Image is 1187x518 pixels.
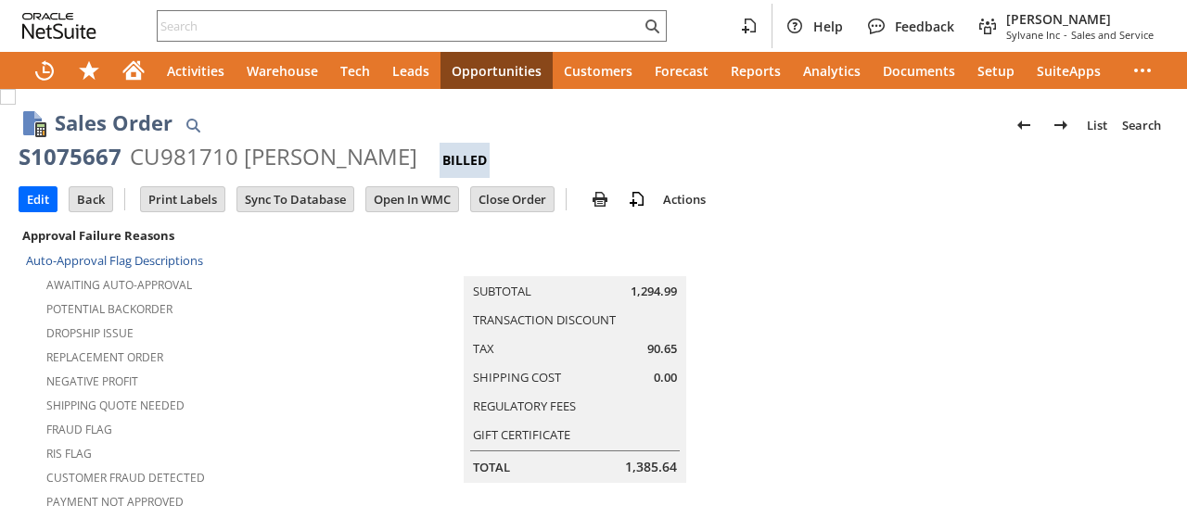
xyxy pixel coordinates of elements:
span: Analytics [803,62,861,80]
caption: Summary [464,246,686,276]
a: Analytics [792,52,872,89]
a: Customer Fraud Detected [46,470,205,486]
span: Feedback [895,18,954,35]
a: Dropship Issue [46,325,134,341]
span: SuiteApps [1037,62,1101,80]
div: Approval Failure Reasons [19,223,394,247]
input: Close Order [471,187,554,211]
a: SuiteApps [1026,52,1112,89]
a: Shipping Quote Needed [46,398,185,413]
a: Customers [553,52,644,89]
a: Awaiting Auto-Approval [46,277,192,293]
span: Reports [731,62,781,80]
span: Leads [392,62,429,80]
img: print.svg [589,188,611,210]
a: Regulatory Fees [473,398,576,414]
span: Setup [977,62,1015,80]
span: Help [813,18,843,35]
span: 1,385.64 [625,458,677,476]
input: Print Labels [141,187,224,211]
a: Subtotal [473,283,531,299]
h1: Sales Order [55,107,172,138]
span: Documents [883,62,955,80]
span: Customers [564,62,632,80]
svg: Home [122,59,145,82]
a: Gift Certificate [473,426,570,443]
input: Sync To Database [237,187,353,211]
span: [PERSON_NAME] [1006,10,1154,28]
a: Total [473,459,510,475]
a: Search [1115,110,1168,140]
a: Fraud Flag [46,422,112,437]
a: Forecast [644,52,720,89]
a: RIS flag [46,446,92,461]
span: Sylvane Inc [1006,28,1060,42]
img: Quick Find [182,114,204,136]
a: Shipping Cost [473,369,561,385]
a: List [1079,110,1115,140]
div: Shortcuts [67,52,111,89]
img: add-record.svg [626,188,648,210]
span: 0.00 [654,369,677,386]
input: Search [158,15,641,37]
a: Documents [872,52,966,89]
div: CU981710 [PERSON_NAME] [130,142,417,171]
a: Home [111,52,156,89]
a: Potential Backorder [46,301,172,317]
a: Transaction Discount [473,311,616,328]
a: Activities [156,52,236,89]
a: Actions [656,191,713,208]
a: Negative Profit [46,373,138,389]
input: Edit [19,187,57,211]
svg: logo [22,13,96,39]
input: Back [70,187,112,211]
span: Tech [340,62,370,80]
input: Open In WMC [366,187,458,211]
span: 90.65 [647,340,677,358]
span: Warehouse [247,62,318,80]
img: Previous [1013,114,1035,136]
svg: Shortcuts [78,59,100,82]
a: Leads [381,52,440,89]
a: Reports [720,52,792,89]
span: Activities [167,62,224,80]
svg: Recent Records [33,59,56,82]
a: Tax [473,340,494,357]
a: Setup [966,52,1026,89]
a: Recent Records [22,52,67,89]
a: Auto-Approval Flag Descriptions [26,252,203,269]
a: Tech [329,52,381,89]
svg: Search [641,15,663,37]
span: Sales and Service [1071,28,1154,42]
div: S1075667 [19,142,121,171]
a: Opportunities [440,52,553,89]
a: Warehouse [236,52,329,89]
div: More menus [1120,52,1165,89]
a: Replacement Order [46,349,163,365]
span: Forecast [655,62,708,80]
div: Billed [440,143,490,178]
span: - [1064,28,1067,42]
span: 1,294.99 [631,283,677,300]
span: Opportunities [452,62,542,80]
img: Next [1050,114,1072,136]
a: Payment not approved [46,494,184,510]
